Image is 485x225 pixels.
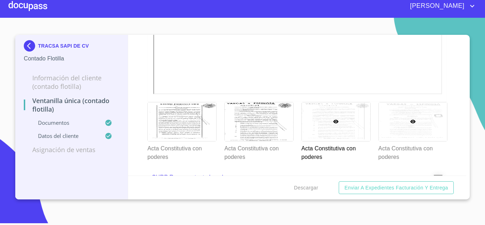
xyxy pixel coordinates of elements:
button: account of current user [405,0,476,12]
p: Acta Constitutiva con poderes [224,141,293,161]
p: Información del Cliente (Contado Flotilla) [24,74,119,91]
span: Enviar a Expedientes Facturación y Entrega [344,183,448,192]
p: Ventanilla Única (Contado Flotilla) [24,96,119,113]
button: Enviar a Expedientes Facturación y Entrega [339,181,454,194]
p: Asignación de Ventas [24,145,119,154]
p: Documentos [24,119,105,126]
img: Acta Constitutiva con poderes [148,102,216,141]
button: Descargar [291,181,321,194]
p: Acta Constitutiva con poderes [301,141,370,161]
button: reject [434,175,442,183]
p: Acta Constitutiva con poderes [147,141,216,161]
p: Acta Constitutiva con poderes [378,141,447,161]
img: Acta Constitutiva con poderes [225,102,293,141]
img: Docupass spot blue [24,40,38,52]
p: TRACSA SAPI DE CV [38,43,89,49]
p: Datos del cliente [24,132,105,139]
p: CURP Representante Legal [152,173,413,182]
span: [PERSON_NAME] [405,0,468,12]
span: Descargar [294,183,318,192]
p: Contado Flotilla [24,54,119,63]
div: TRACSA SAPI DE CV [24,40,119,54]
